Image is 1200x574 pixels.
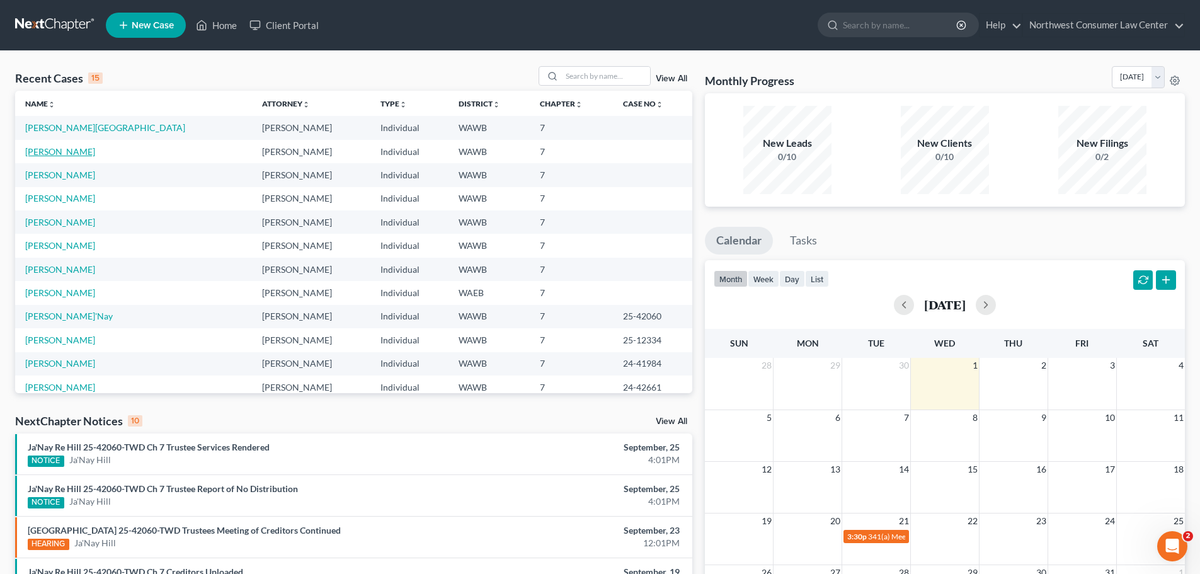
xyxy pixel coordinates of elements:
span: 1 [971,358,979,373]
td: Individual [370,305,449,328]
span: New Case [132,21,174,30]
a: [PERSON_NAME] [25,240,95,251]
button: month [714,270,748,287]
h3: Monthly Progress [705,73,794,88]
td: Individual [370,116,449,139]
td: Individual [370,210,449,234]
a: [PERSON_NAME]'Nay [25,311,113,321]
span: Mon [797,338,819,348]
td: Individual [370,163,449,187]
td: 7 [530,281,613,304]
div: New Filings [1058,136,1146,151]
span: 25 [1172,514,1185,529]
a: Ja'Nay Re Hill 25-42060-TWD Ch 7 Trustee Services Rendered [28,442,270,452]
i: unfold_more [302,101,310,108]
td: Individual [370,281,449,304]
td: Individual [370,140,449,163]
span: 5 [765,410,773,425]
div: 4:01PM [471,495,680,508]
td: Individual [370,187,449,210]
a: Help [980,14,1022,37]
td: Individual [370,376,449,399]
a: Tasks [779,227,828,255]
a: [PERSON_NAME] [25,217,95,227]
span: 8 [971,410,979,425]
a: Northwest Consumer Law Center [1023,14,1184,37]
span: 341(a) Meeting for [GEOGRAPHIC_DATA] [868,532,1007,541]
span: 6 [834,410,842,425]
td: WAWB [449,140,530,163]
span: 30 [898,358,910,373]
div: September, 25 [471,483,680,495]
a: Typeunfold_more [380,99,407,108]
a: Districtunfold_more [459,99,500,108]
a: Nameunfold_more [25,99,55,108]
div: 0/2 [1058,151,1146,163]
span: Thu [1004,338,1022,348]
a: Case Nounfold_more [623,99,663,108]
td: Individual [370,352,449,376]
i: unfold_more [575,101,583,108]
input: Search by name... [562,67,650,85]
a: Ja'Nay Re Hill 25-42060-TWD Ch 7 Trustee Report of No Distribution [28,483,298,494]
a: View All [656,74,687,83]
span: 24 [1104,514,1116,529]
td: WAWB [449,116,530,139]
td: WAWB [449,258,530,281]
div: 10 [128,415,142,427]
div: New Clients [901,136,989,151]
td: [PERSON_NAME] [252,163,370,187]
td: 7 [530,258,613,281]
div: 0/10 [743,151,831,163]
a: View All [656,417,687,426]
span: 3:30p [847,532,867,541]
input: Search by name... [843,13,958,37]
span: Fri [1075,338,1089,348]
a: [PERSON_NAME] [25,264,95,275]
i: unfold_more [493,101,500,108]
td: 7 [530,234,613,257]
td: 25-12334 [613,328,692,352]
td: 7 [530,352,613,376]
span: Wed [934,338,955,348]
a: Ja'Nay Hill [74,537,116,549]
div: September, 23 [471,524,680,537]
a: Calendar [705,227,773,255]
span: 7 [903,410,910,425]
span: 20 [829,514,842,529]
td: [PERSON_NAME] [252,234,370,257]
td: WAWB [449,187,530,210]
div: 0/10 [901,151,989,163]
td: WAWB [449,210,530,234]
span: 28 [760,358,773,373]
span: 4 [1177,358,1185,373]
a: [PERSON_NAME][GEOGRAPHIC_DATA] [25,122,185,133]
a: Client Portal [243,14,325,37]
a: Chapterunfold_more [540,99,583,108]
td: WAWB [449,163,530,187]
td: Individual [370,328,449,352]
div: HEARING [28,539,69,550]
td: Individual [370,258,449,281]
div: NextChapter Notices [15,413,142,428]
span: Sat [1143,338,1158,348]
a: [PERSON_NAME] [25,169,95,180]
td: WAEB [449,281,530,304]
span: 15 [966,462,979,477]
td: 24-42661 [613,376,692,399]
iframe: Intercom live chat [1157,531,1187,561]
a: [PERSON_NAME] [25,358,95,369]
h2: [DATE] [924,298,966,311]
td: 7 [530,187,613,210]
span: 21 [898,514,910,529]
div: 12:01PM [471,537,680,549]
span: 3 [1109,358,1116,373]
td: 7 [530,163,613,187]
span: 19 [760,514,773,529]
a: [GEOGRAPHIC_DATA] 25-42060-TWD Trustees Meeting of Creditors Continued [28,525,341,536]
td: WAWB [449,376,530,399]
a: [PERSON_NAME] [25,287,95,298]
span: 2 [1183,531,1193,541]
i: unfold_more [656,101,663,108]
a: Ja'Nay Hill [69,454,111,466]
